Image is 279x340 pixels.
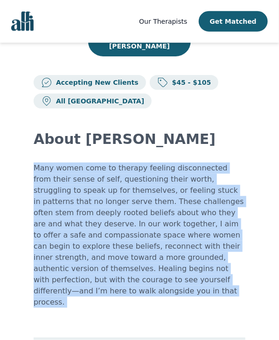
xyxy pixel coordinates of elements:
span: Our Therapists [139,18,187,25]
button: Get Matched [199,11,268,32]
h2: About [PERSON_NAME] [34,131,245,148]
p: $45 - $105 [168,78,211,87]
img: alli logo [11,12,34,31]
p: Accepting New Clients [52,78,139,87]
p: All [GEOGRAPHIC_DATA] [52,96,144,106]
a: Our Therapists [139,16,187,27]
p: Many women come to therapy feeling disconnected from their sense of self, questioning their worth... [34,163,245,308]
